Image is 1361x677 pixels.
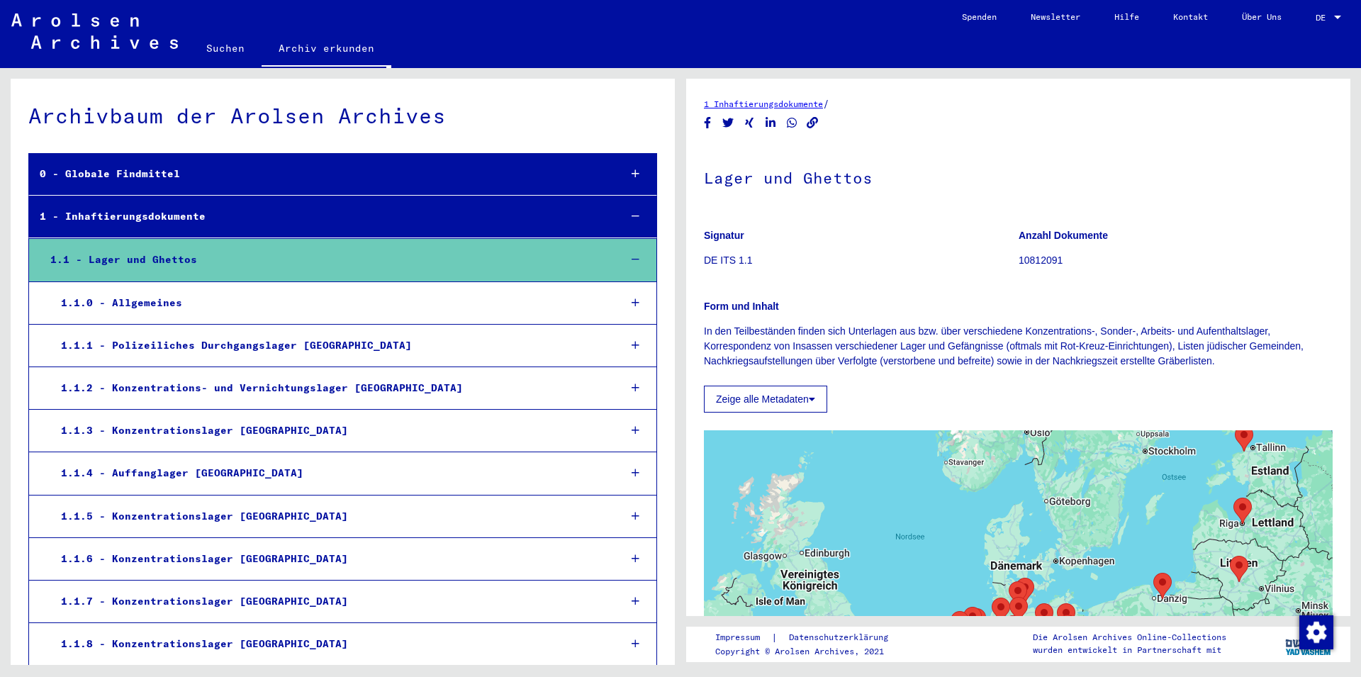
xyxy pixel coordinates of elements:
div: 1.1 - Lager und Ghettos [40,246,608,274]
div: Concentration Camp Eutin [1016,578,1034,604]
div: Neuengamme Concentration Camp [1009,597,1028,623]
div: Sandbostel Absorption Camp [992,598,1010,624]
p: 10812091 [1019,253,1333,268]
div: 1.1.4 - Auffanglager [GEOGRAPHIC_DATA] [50,459,608,487]
button: Zeige alle Metadaten [704,386,827,413]
div: Westerbork Assembly and Transit Camp [951,611,969,637]
button: Share on WhatsApp [785,114,800,132]
div: 1.1.0 - Allgemeines [50,289,608,317]
button: Share on Facebook [700,114,715,132]
div: Esterwegen Concentration Camp [968,608,986,634]
div: 1.1.3 - Konzentrationslager [GEOGRAPHIC_DATA] [50,417,608,444]
div: 1.1.6 - Konzentrationslager [GEOGRAPHIC_DATA] [50,545,608,573]
div: Klooga / Vaivara Concentration Camp [1235,425,1253,452]
h1: Lager und Ghettos [704,145,1333,208]
div: 1.1.7 - Konzentrationslager [GEOGRAPHIC_DATA] [50,588,608,615]
div: 1.1.8 - Konzentrationslager [GEOGRAPHIC_DATA] [50,630,608,658]
b: Form und Inhalt [704,301,779,312]
button: Share on Twitter [721,114,736,132]
div: 0 - Globale Findmittel [29,160,608,188]
img: yv_logo.png [1282,626,1335,661]
img: Zustimmung ändern [1299,615,1333,649]
a: Archiv erkunden [262,31,391,68]
div: Ravensbrück Concentration Camp [1057,603,1075,630]
p: Die Arolsen Archives Online-Collections [1033,631,1226,644]
img: Arolsen_neg.svg [11,13,178,49]
div: 1 - Inhaftierungsdokumente [29,203,608,230]
div: Riga (Kaiserwald) Concentration Camp and Riga Ghetto [1233,498,1252,524]
div: Sachsenhausen Concentration Camp [1058,615,1077,641]
a: Impressum [715,630,771,645]
p: DE ITS 1.1 [704,253,1018,268]
div: Papenburg Penitentiary Camp/ Emslandlager [963,607,982,633]
span: DE [1316,13,1331,23]
button: Copy link [805,114,820,132]
div: 1.1.2 - Konzentrations- und Vernichtungslager [GEOGRAPHIC_DATA] [50,374,608,402]
div: Kauen (Kaunas, Kowno) Ghetto [1230,556,1248,582]
p: wurden entwickelt in Partnerschaft mit [1033,644,1226,656]
div: Concentration Camp Kuhlen [1009,581,1027,608]
div: Stutthof Concentration Camp [1153,573,1172,599]
p: In den Teilbeständen finden sich Unterlagen aus bzw. über verschiedene Konzentrations-, Sonder-, ... [704,324,1333,369]
div: Archivbaum der Arolsen Archives [28,100,657,132]
button: Share on LinkedIn [763,114,778,132]
b: Anzahl Dokumente [1019,230,1108,241]
a: 1 Inhaftierungsdokumente [704,99,823,109]
b: Signatur [704,230,744,241]
a: Datenschutzerklärung [778,630,905,645]
div: 1.1.5 - Konzentrationslager [GEOGRAPHIC_DATA] [50,503,608,530]
button: Share on Xing [742,114,757,132]
div: 1.1.1 - Polizeiliches Durchgangslager [GEOGRAPHIC_DATA] [50,332,608,359]
span: / [823,97,829,110]
p: Copyright © Arolsen Archives, 2021 [715,645,905,658]
div: | [715,630,905,645]
a: Suchen [189,31,262,65]
div: Concentration Camps Wittmoor, Fuhlsbüttel and Neuengamme [1035,603,1053,630]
